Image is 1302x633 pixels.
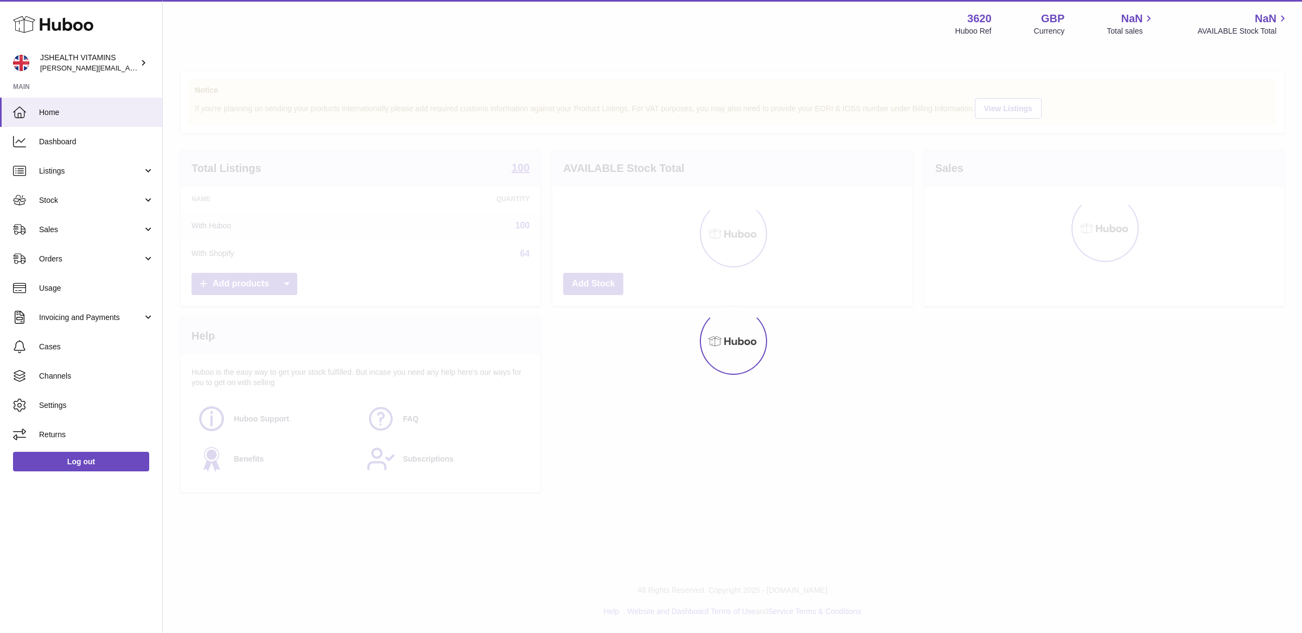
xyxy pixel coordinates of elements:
strong: 3620 [967,11,992,26]
span: Returns [39,430,154,440]
a: NaN AVAILABLE Stock Total [1197,11,1289,36]
span: [PERSON_NAME][EMAIL_ADDRESS][DOMAIN_NAME] [40,63,218,72]
span: Cases [39,342,154,352]
div: Currency [1034,26,1065,36]
span: Channels [39,371,154,381]
div: JSHEALTH VITAMINS [40,53,138,73]
span: Settings [39,400,154,411]
a: NaN Total sales [1107,11,1155,36]
strong: GBP [1041,11,1064,26]
span: Dashboard [39,137,154,147]
span: NaN [1121,11,1143,26]
span: Home [39,107,154,118]
img: francesca@jshealthvitamins.com [13,55,29,71]
span: AVAILABLE Stock Total [1197,26,1289,36]
span: Total sales [1107,26,1155,36]
span: Orders [39,254,143,264]
span: Listings [39,166,143,176]
span: Invoicing and Payments [39,312,143,323]
span: Stock [39,195,143,206]
span: Sales [39,225,143,235]
span: Usage [39,283,154,293]
div: Huboo Ref [955,26,992,36]
a: Log out [13,452,149,471]
span: NaN [1255,11,1277,26]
